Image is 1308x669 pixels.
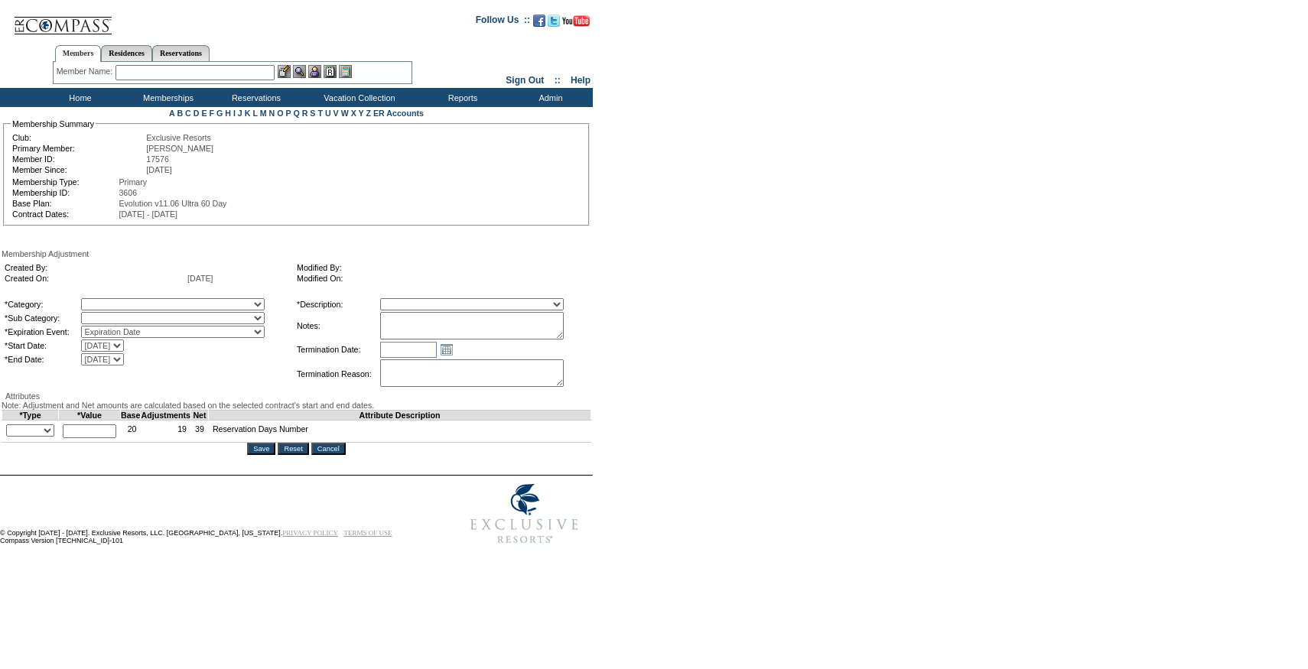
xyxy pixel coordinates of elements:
[5,263,186,272] td: Created By:
[141,421,191,443] td: 19
[119,209,177,219] span: [DATE] - [DATE]
[366,109,371,118] a: Z
[562,19,590,28] a: Subscribe to our YouTube Channel
[121,421,141,443] td: 20
[505,88,593,107] td: Admin
[146,133,211,142] span: Exclusive Resorts
[5,274,186,283] td: Created On:
[208,421,591,443] td: Reservation Days Number
[278,443,308,455] input: Reset
[185,109,191,118] a: C
[282,529,338,537] a: PRIVACY POLICY
[191,411,209,421] td: Net
[297,341,379,358] td: Termination Date:
[476,13,530,31] td: Follow Us ::
[187,274,213,283] span: [DATE]
[210,88,298,107] td: Reservations
[548,19,560,28] a: Follow us on Twitter
[12,188,117,197] td: Membership ID:
[456,476,593,552] img: Exclusive Resorts
[359,109,364,118] a: Y
[297,298,379,310] td: *Description:
[209,109,214,118] a: F
[119,177,147,187] span: Primary
[269,109,275,118] a: N
[277,109,283,118] a: O
[233,109,236,118] a: I
[2,401,591,410] div: Note: Adjustment and Net amounts are calculated based on the selected contract's start and end da...
[216,109,223,118] a: G
[297,312,379,339] td: Notes:
[302,109,308,118] a: R
[308,65,321,78] img: Impersonate
[5,326,80,338] td: *Expiration Event:
[191,421,209,443] td: 39
[12,133,145,142] td: Club:
[533,15,545,27] img: Become our fan on Facebook
[278,65,291,78] img: b_edit.gif
[317,109,323,118] a: T
[341,109,349,118] a: W
[325,109,331,118] a: U
[208,411,591,421] td: Attribute Description
[119,199,226,208] span: Evolution v11.06 Ultra 60 Day
[101,45,152,61] a: Residences
[238,109,242,118] a: J
[13,4,112,35] img: Compass Home
[152,45,210,61] a: Reservations
[344,529,392,537] a: TERMS OF USE
[55,45,102,62] a: Members
[177,109,183,118] a: B
[194,109,200,118] a: D
[310,109,315,118] a: S
[12,209,117,219] td: Contract Dates:
[11,119,96,128] legend: Membership Summary
[252,109,257,118] a: L
[57,65,116,78] div: Member Name:
[506,75,544,86] a: Sign Out
[334,109,339,118] a: V
[59,411,121,421] td: *Value
[122,88,210,107] td: Memberships
[351,109,356,118] a: X
[146,154,169,164] span: 17576
[5,298,80,310] td: *Category:
[293,109,299,118] a: Q
[571,75,591,86] a: Help
[119,188,137,197] span: 3606
[297,274,583,283] td: Modified On:
[438,341,455,358] a: Open the calendar popup.
[562,15,590,27] img: Subscribe to our YouTube Channel
[5,339,80,352] td: *Start Date:
[12,144,145,153] td: Primary Member:
[311,443,346,455] input: Cancel
[146,165,172,174] span: [DATE]
[201,109,207,118] a: E
[324,65,337,78] img: Reservations
[34,88,122,107] td: Home
[12,154,145,164] td: Member ID:
[121,411,141,421] td: Base
[247,443,275,455] input: Save
[12,199,117,208] td: Base Plan:
[12,177,117,187] td: Membership Type:
[293,65,306,78] img: View
[12,165,145,174] td: Member Since:
[2,391,591,401] div: Attributes
[297,359,379,388] td: Termination Reason:
[339,65,352,78] img: b_calculator.gif
[5,312,80,324] td: *Sub Category:
[2,249,591,258] div: Membership Adjustment
[2,411,59,421] td: *Type
[373,109,424,118] a: ER Accounts
[260,109,267,118] a: M
[417,88,505,107] td: Reports
[169,109,174,118] a: A
[548,15,560,27] img: Follow us on Twitter
[5,353,80,365] td: *End Date:
[555,75,561,86] span: ::
[298,88,417,107] td: Vacation Collection
[225,109,231,118] a: H
[141,411,191,421] td: Adjustments
[297,263,583,272] td: Modified By:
